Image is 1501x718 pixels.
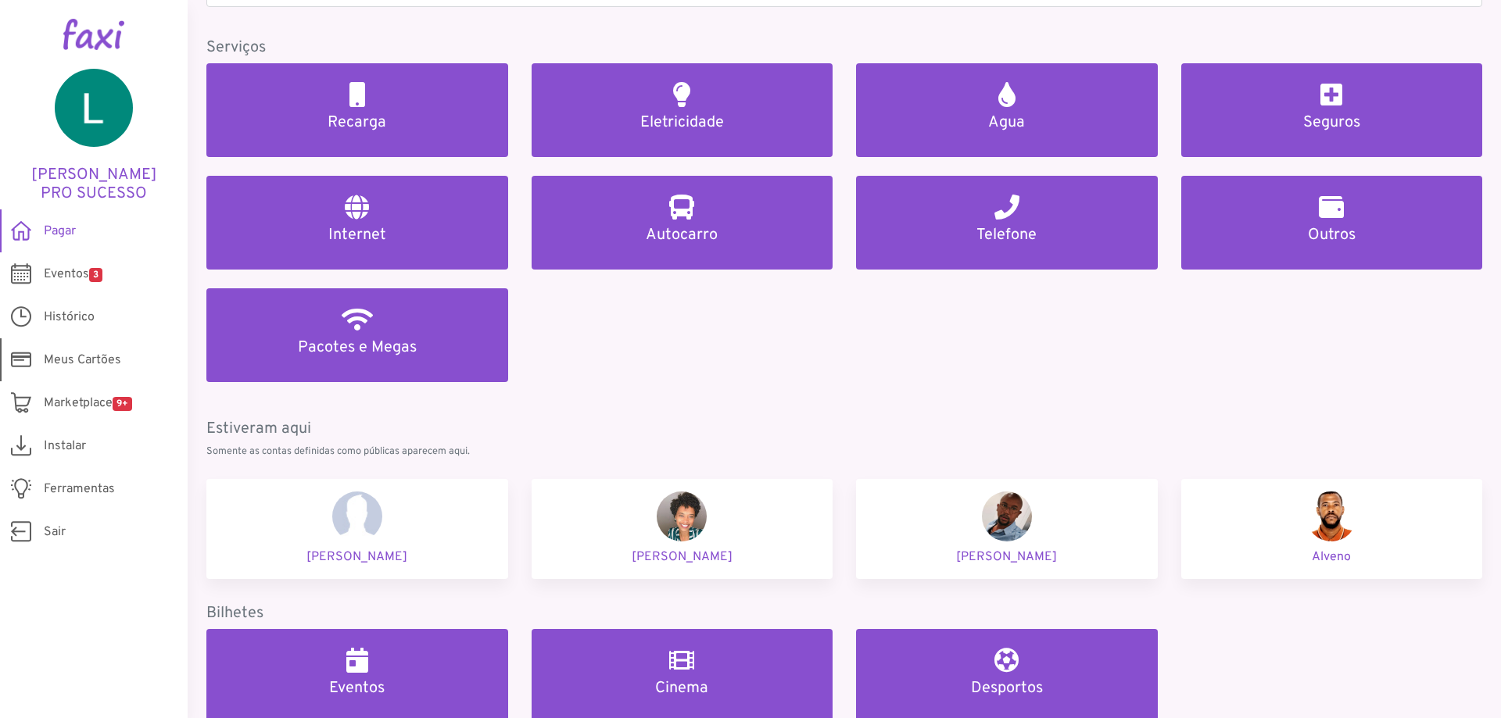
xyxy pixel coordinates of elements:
a: Recarga [206,63,508,157]
h5: Recarga [225,113,489,132]
a: [PERSON_NAME] PRO SUCESSO [23,69,164,203]
a: Pacotes e Megas [206,288,508,382]
a: Hélida Camacho [PERSON_NAME] [532,479,833,579]
a: Agua [856,63,1158,157]
a: Nelo Moreira [PERSON_NAME] [856,479,1158,579]
span: Meus Cartões [44,351,121,370]
h5: Autocarro [550,226,815,245]
span: Ferramentas [44,480,115,498]
a: Eletricidade [532,63,833,157]
h5: Eventos [225,679,489,698]
img: Nelo Moreira [982,491,1032,541]
span: Instalar [44,437,86,455]
h5: Desportos [875,679,1139,698]
a: Telefone [856,176,1158,270]
h5: Eletricidade [550,113,815,132]
h5: Bilhetes [206,604,1482,623]
h5: Internet [225,226,489,245]
img: Alveno [1306,491,1356,541]
h5: Serviços [206,38,1482,57]
a: Autocarro [532,176,833,270]
a: Anna Rodrigues [PERSON_NAME] [206,479,508,579]
h5: Outros [1200,226,1464,245]
p: [PERSON_NAME] [869,548,1145,566]
h5: Seguros [1200,113,1464,132]
span: 3 [89,268,102,282]
p: [PERSON_NAME] [544,548,821,566]
h5: Cinema [550,679,815,698]
h5: Telefone [875,226,1139,245]
span: 9+ [113,397,132,411]
h5: Estiveram aqui [206,420,1482,438]
p: [PERSON_NAME] [219,548,496,566]
img: Hélida Camacho [657,491,707,541]
p: Alveno [1194,548,1471,566]
a: Outros [1181,176,1483,270]
p: Somente as contas definidas como públicas aparecem aqui. [206,445,1482,459]
span: Eventos [44,265,102,284]
h5: Agua [875,113,1139,132]
span: Sair [44,523,66,541]
h5: Pacotes e Megas [225,338,489,357]
span: Pagar [44,222,76,241]
a: Alveno Alveno [1181,479,1483,579]
span: Marketplace [44,394,132,413]
a: Seguros [1181,63,1483,157]
a: Internet [206,176,508,270]
h5: [PERSON_NAME] PRO SUCESSO [23,166,164,203]
span: Histórico [44,308,95,327]
img: Anna Rodrigues [332,491,382,541]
